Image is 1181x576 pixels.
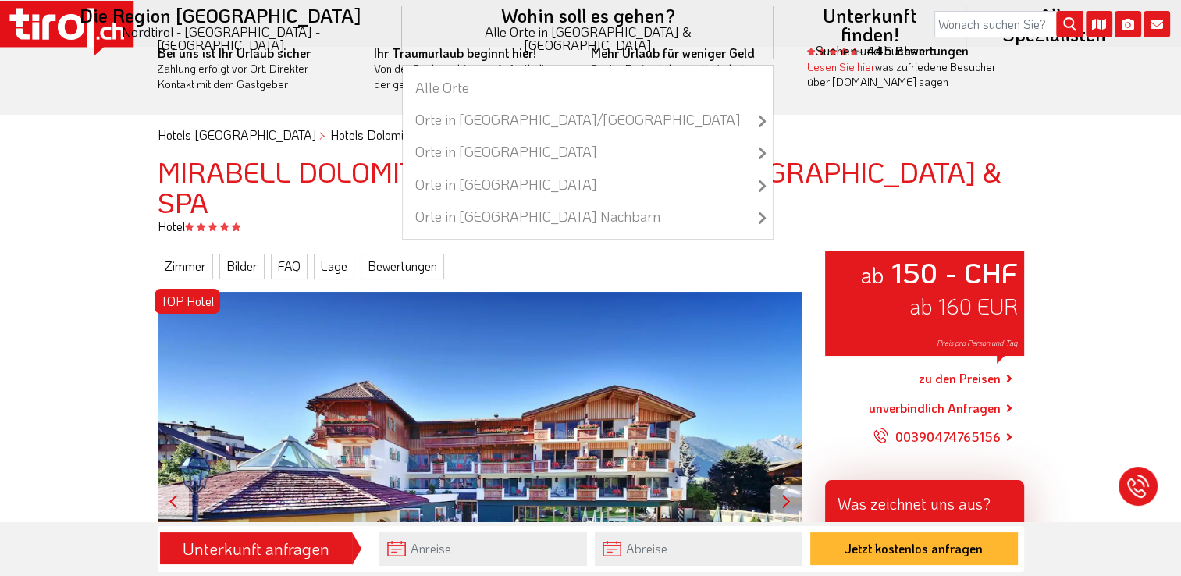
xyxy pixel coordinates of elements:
[825,480,1024,521] div: Was zeichnet uns aus?
[403,72,773,104] a: Alle Orte
[146,218,1036,235] div: Hotel
[165,535,347,562] div: Unterkunft anfragen
[595,532,802,566] input: Abreise
[271,254,308,279] a: FAQ
[869,399,1001,418] a: unverbindlich Anfragen
[155,289,220,314] div: TOP Hotel
[330,126,420,143] a: Hotels Dolomiten
[219,254,265,279] a: Bilder
[314,254,354,279] a: Lage
[158,254,213,279] a: Zimmer
[919,359,1001,398] a: zu den Preisen
[1086,11,1112,37] i: Karte öffnen
[379,532,587,566] input: Anreise
[421,25,755,52] small: Alle Orte in [GEOGRAPHIC_DATA] & [GEOGRAPHIC_DATA]
[891,254,1018,290] strong: 150 - CHF
[403,104,773,136] a: Orte in [GEOGRAPHIC_DATA]/[GEOGRAPHIC_DATA]
[403,169,773,201] a: Orte in [GEOGRAPHIC_DATA]
[158,126,316,143] a: Hotels [GEOGRAPHIC_DATA]
[934,11,1083,37] input: Wonach suchen Sie?
[860,260,884,289] small: ab
[909,292,1018,320] span: ab 160 EUR
[1144,11,1170,37] i: Kontakt
[403,201,773,233] a: Orte in [GEOGRAPHIC_DATA] Nachbarn
[361,254,444,279] a: Bewertungen
[58,25,383,52] small: Nordtirol - [GEOGRAPHIC_DATA] - [GEOGRAPHIC_DATA]
[873,418,1001,457] a: 00390474765156
[792,44,948,57] small: Suchen und buchen
[158,156,1024,218] h1: MIRABELL DOLOMITES HOTEL – Luxury . [DEMOGRAPHIC_DATA] & SPA
[937,338,1018,348] span: Preis pro Person und Tag
[810,532,1018,565] button: Jetzt kostenlos anfragen
[1115,11,1141,37] i: Fotogalerie
[403,136,773,168] a: Orte in [GEOGRAPHIC_DATA]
